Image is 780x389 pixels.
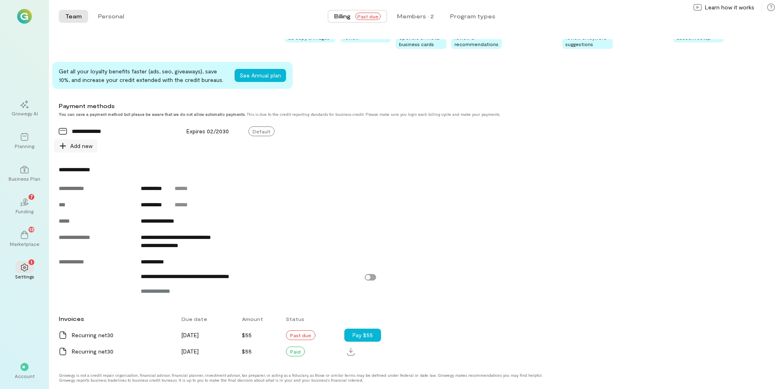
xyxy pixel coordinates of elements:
div: Recurring net30 [72,331,172,339]
div: Planning [15,143,34,149]
a: Planning [10,126,39,156]
span: 1 [31,258,32,265]
div: Business Plan [9,175,40,182]
span: $55 [242,348,252,355]
a: Marketplace [10,224,39,254]
button: Personal [91,10,131,23]
button: BillingPast due [328,10,387,23]
div: This is due to the credit reporting standards for business credit. Please make sure you login eac... [59,112,705,117]
button: Team [59,10,88,23]
div: Recurring net30 [72,347,172,356]
span: [DATE] [182,332,199,338]
button: Pay $55 [344,329,381,342]
strong: You can save a payment method but please be aware that we do not allow automatic payments. [59,112,246,117]
div: Growegy is not a credit repair organization, financial advisor, financial planner, investment adv... [59,373,548,382]
div: Amount [237,312,281,326]
div: Marketplace [10,241,40,247]
button: See Annual plan [235,69,286,82]
div: Status [281,312,344,326]
div: Settings [15,273,34,280]
span: $55 [242,332,252,338]
span: Learn how it works [705,3,754,11]
span: Expires 02/2030 [186,128,229,135]
div: Past due [286,330,315,340]
div: Get all your loyalty benefits faster (ads, seo, giveaways), save 10%, and increase your credit ex... [59,67,228,84]
span: 13 [29,225,34,233]
button: Program types [443,10,502,23]
span: Add new [70,142,93,150]
div: Payment methods [59,102,705,110]
div: Account [15,373,35,379]
div: Invoices [54,311,177,327]
div: Members · 2 [397,12,434,20]
a: Growegy AI [10,94,39,123]
div: Due date [177,312,237,326]
span: Past due [355,13,381,20]
span: [DATE] [182,348,199,355]
div: Funding [16,208,33,214]
span: 7 [30,193,33,200]
div: Paid [286,347,305,356]
span: Default [248,126,275,136]
div: Growegy AI [11,110,38,117]
a: Funding [10,192,39,221]
button: Members · 2 [390,10,440,23]
a: Settings [10,257,39,286]
a: Business Plan [10,159,39,188]
span: Billing [334,12,350,20]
